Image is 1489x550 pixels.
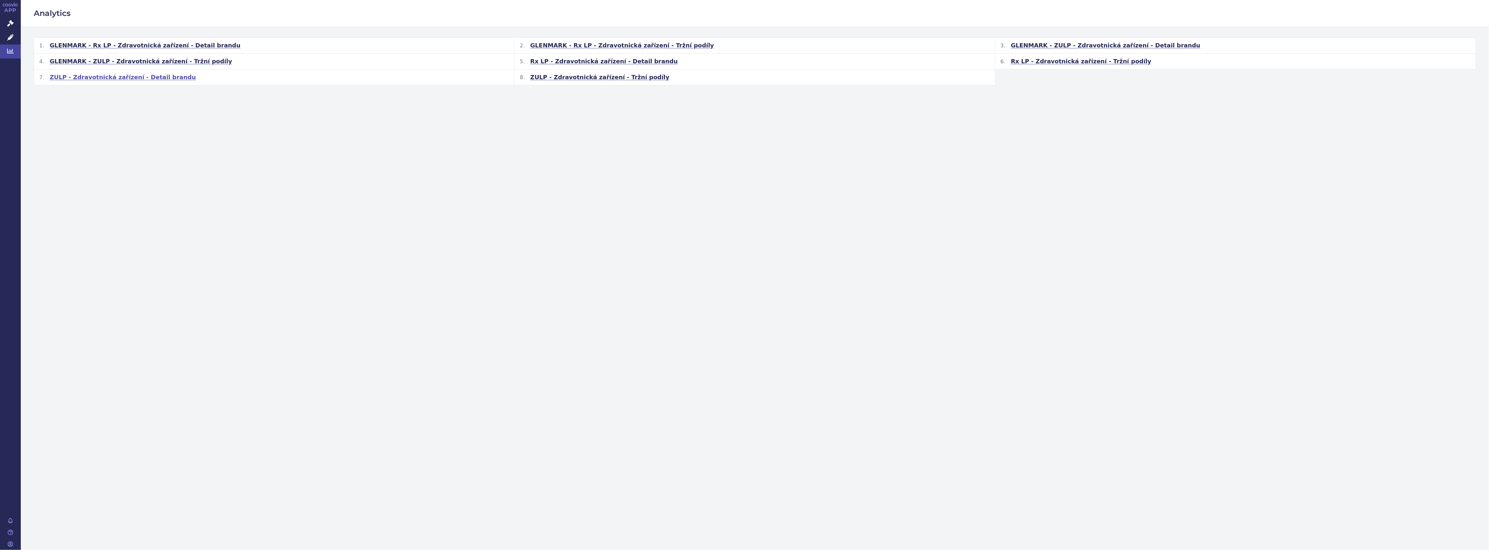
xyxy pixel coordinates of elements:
[995,54,1476,69] button: Rx LP - Zdravotnická zařízení - Tržní podíly
[50,57,232,65] span: GLENMARK - ZULP - Zdravotnická zařízení - Tržní podíly
[515,38,995,54] button: GLENMARK - Rx LP - Zdravotnická zařízení - Tržní podíly
[530,57,678,65] span: Rx LP - Zdravotnická zařízení - Detail brandu
[1011,42,1201,49] span: GLENMARK - ZULP - Zdravotnická zařízení - Detail brandu
[34,69,515,85] button: ZULP - Zdravotnická zařízení - Detail brandu
[515,54,995,69] button: Rx LP - Zdravotnická zařízení - Detail brandu
[1011,57,1152,65] span: Rx LP - Zdravotnická zařízení - Tržní podíly
[995,38,1476,54] button: GLENMARK - ZULP - Zdravotnická zařízení - Detail brandu
[34,38,515,54] button: GLENMARK - Rx LP - Zdravotnická zařízení - Detail brandu
[34,8,1476,19] h2: Analytics
[34,54,515,69] button: GLENMARK - ZULP - Zdravotnická zařízení - Tržní podíly
[515,69,995,85] button: ZULP - Zdravotnická zařízení - Tržní podíly
[50,42,241,49] span: GLENMARK - Rx LP - Zdravotnická zařízení - Detail brandu
[530,42,714,49] span: GLENMARK - Rx LP - Zdravotnická zařízení - Tržní podíly
[50,73,196,81] span: ZULP - Zdravotnická zařízení - Detail brandu
[530,73,669,81] span: ZULP - Zdravotnická zařízení - Tržní podíly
